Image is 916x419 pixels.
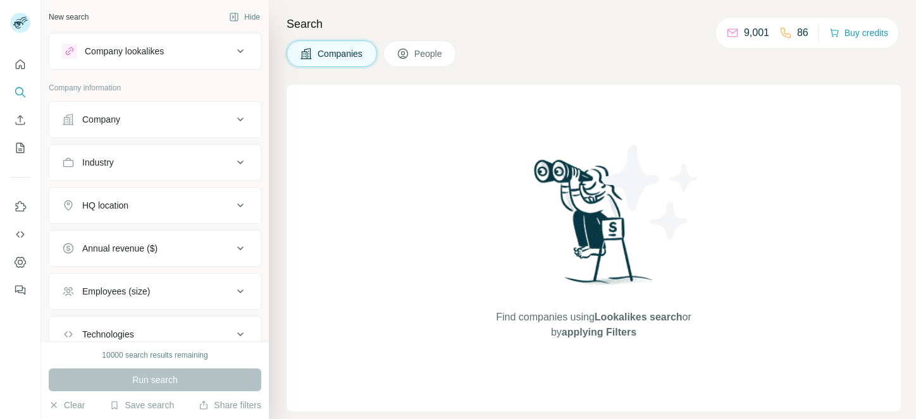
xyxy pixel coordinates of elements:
[49,276,261,307] button: Employees (size)
[10,251,30,274] button: Dashboard
[414,47,443,60] span: People
[49,319,261,349] button: Technologies
[595,312,683,322] span: Lookalikes search
[594,135,708,249] img: Surfe Illustration - Stars
[10,195,30,218] button: Use Surfe on LinkedIn
[49,104,261,135] button: Company
[10,53,30,76] button: Quick start
[49,233,261,264] button: Annual revenue ($)
[10,81,30,104] button: Search
[10,109,30,131] button: Enrich CSV
[82,113,120,126] div: Company
[829,24,888,42] button: Buy credits
[10,137,30,159] button: My lists
[49,147,261,178] button: Industry
[49,36,261,66] button: Company lookalikes
[744,25,769,40] p: 9,001
[492,310,695,340] span: Find companies using or by
[318,47,364,60] span: Companies
[82,285,150,298] div: Employees (size)
[220,8,269,27] button: Hide
[49,11,89,23] div: New search
[199,399,261,411] button: Share filters
[85,45,164,58] div: Company lookalikes
[528,156,660,297] img: Surfe Illustration - Woman searching with binoculars
[82,242,158,255] div: Annual revenue ($)
[82,328,134,341] div: Technologies
[10,279,30,301] button: Feedback
[49,190,261,221] button: HQ location
[562,327,636,337] span: applying Filters
[797,25,808,40] p: 86
[287,15,901,33] h4: Search
[82,199,128,212] div: HQ location
[49,82,261,94] p: Company information
[10,223,30,246] button: Use Surfe API
[102,349,207,361] div: 10000 search results remaining
[82,156,114,169] div: Industry
[49,399,85,411] button: Clear
[109,399,174,411] button: Save search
